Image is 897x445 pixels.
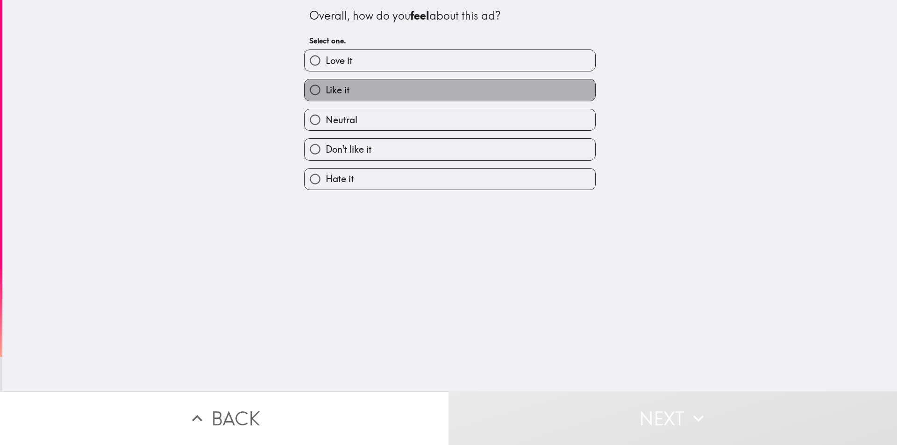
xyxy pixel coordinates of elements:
[326,172,354,185] span: Hate it
[448,391,897,445] button: Next
[326,143,371,156] span: Don't like it
[326,113,357,127] span: Neutral
[309,8,591,24] div: Overall, how do you about this ad?
[305,139,595,160] button: Don't like it
[305,109,595,130] button: Neutral
[410,8,429,22] b: feel
[326,84,349,97] span: Like it
[326,54,352,67] span: Love it
[305,79,595,100] button: Like it
[305,50,595,71] button: Love it
[305,169,595,190] button: Hate it
[309,35,591,46] h6: Select one.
